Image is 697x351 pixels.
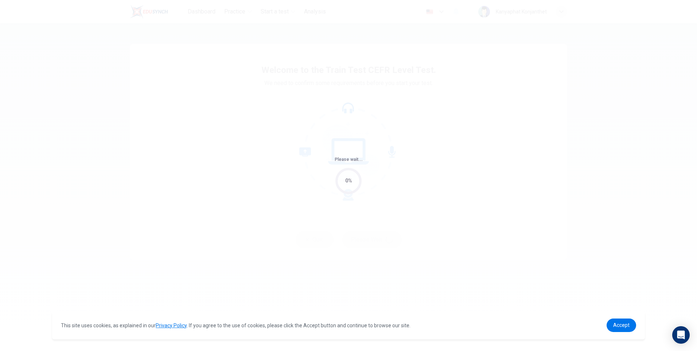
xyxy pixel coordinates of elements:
[672,326,690,344] div: Open Intercom Messenger
[613,322,630,328] span: Accept
[156,323,187,328] a: Privacy Policy
[607,319,636,332] a: dismiss cookie message
[345,177,352,185] div: 0%
[61,323,410,328] span: This site uses cookies, as explained in our . If you agree to the use of cookies, please click th...
[335,157,363,162] span: Please wait...
[52,311,645,339] div: cookieconsent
